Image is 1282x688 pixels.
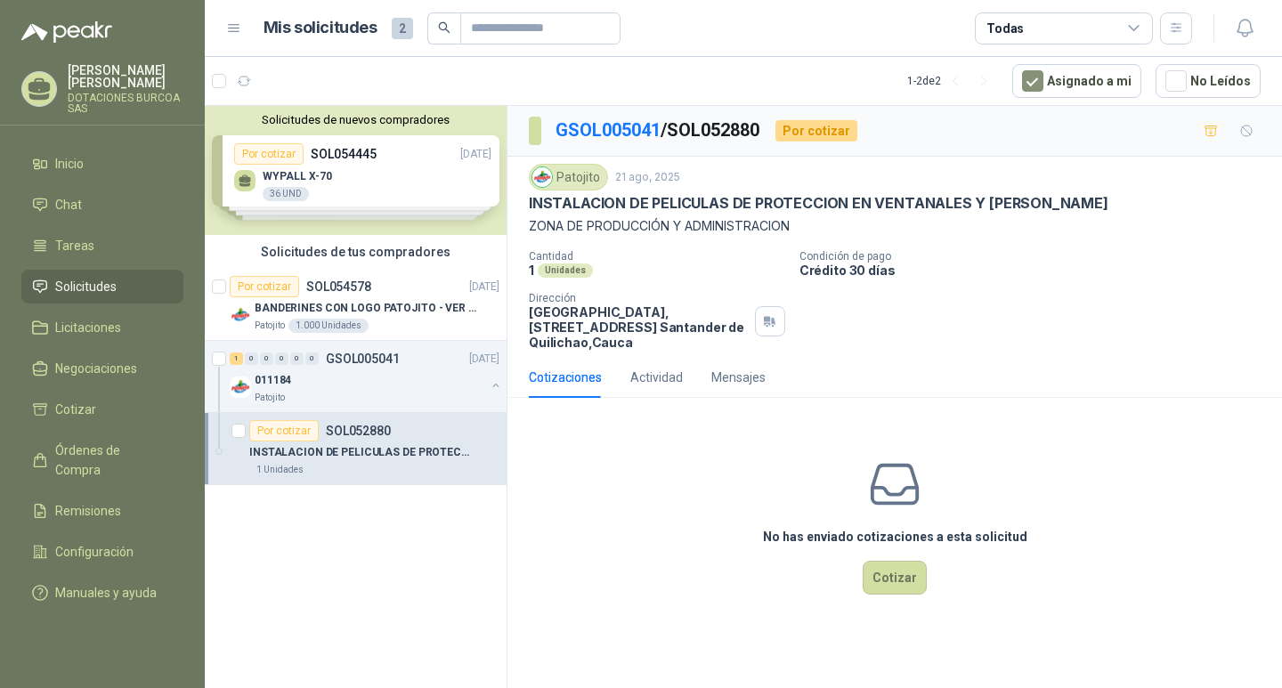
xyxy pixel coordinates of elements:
[255,391,285,405] p: Patojito
[529,216,1261,236] p: ZONA DE PRODUCCIÓN Y ADMINISTRACION
[21,147,183,181] a: Inicio
[21,229,183,263] a: Tareas
[249,444,471,461] p: INSTALACION DE PELICULAS DE PROTECCION EN VENTANALES Y [PERSON_NAME]
[55,583,157,603] span: Manuales y ayuda
[529,194,1108,213] p: INSTALACION DE PELICULAS DE PROTECCION EN VENTANALES Y [PERSON_NAME]
[392,18,413,39] span: 2
[863,561,927,595] button: Cotizar
[55,318,121,337] span: Licitaciones
[55,277,117,296] span: Solicitudes
[255,319,285,333] p: Patojito
[68,93,183,114] p: DOTACIONES BURCOA SAS
[205,235,507,269] div: Solicitudes de tus compradores
[529,368,602,387] div: Cotizaciones
[711,368,766,387] div: Mensajes
[21,311,183,344] a: Licitaciones
[230,304,251,326] img: Company Logo
[556,119,661,141] a: GSOL005041
[55,501,121,521] span: Remisiones
[326,425,391,437] p: SOL052880
[205,106,507,235] div: Solicitudes de nuevos compradoresPor cotizarSOL054445[DATE] WYPALL X-7036 UNDPor cotizarSOL054487...
[469,351,499,368] p: [DATE]
[799,263,1275,278] p: Crédito 30 días
[1156,64,1261,98] button: No Leídos
[288,319,369,333] div: 1.000 Unidades
[205,413,507,485] a: Por cotizarSOL052880INSTALACION DE PELICULAS DE PROTECCION EN VENTANALES Y [PERSON_NAME]1 Unidades
[55,195,82,214] span: Chat
[205,269,507,341] a: Por cotizarSOL054578[DATE] Company LogoBANDERINES CON LOGO PATOJITO - VER DOC ADJUNTOPatojito1.00...
[55,154,84,174] span: Inicio
[21,270,183,304] a: Solicitudes
[529,304,748,350] p: [GEOGRAPHIC_DATA], [STREET_ADDRESS] Santander de Quilichao , Cauca
[264,15,377,41] h1: Mis solicitudes
[230,276,299,297] div: Por cotizar
[21,535,183,569] a: Configuración
[249,463,311,477] div: 1 Unidades
[230,376,251,398] img: Company Logo
[986,19,1024,38] div: Todas
[799,250,1275,263] p: Condición de pago
[55,400,96,419] span: Cotizar
[21,576,183,610] a: Manuales y ayuda
[615,169,680,186] p: 21 ago, 2025
[532,167,552,187] img: Company Logo
[775,120,857,142] div: Por cotizar
[21,494,183,528] a: Remisiones
[55,236,94,255] span: Tareas
[55,542,134,562] span: Configuración
[907,67,998,95] div: 1 - 2 de 2
[1012,64,1141,98] button: Asignado a mi
[529,292,748,304] p: Dirección
[556,117,761,144] p: / SOL052880
[21,393,183,426] a: Cotizar
[290,352,304,365] div: 0
[538,263,593,278] div: Unidades
[255,300,476,317] p: BANDERINES CON LOGO PATOJITO - VER DOC ADJUNTO
[55,359,137,378] span: Negociaciones
[55,441,166,480] span: Órdenes de Compra
[438,21,450,34] span: search
[21,21,112,43] img: Logo peakr
[230,352,243,365] div: 1
[260,352,273,365] div: 0
[630,368,683,387] div: Actividad
[529,250,785,263] p: Cantidad
[21,188,183,222] a: Chat
[21,352,183,385] a: Negociaciones
[249,420,319,441] div: Por cotizar
[469,279,499,295] p: [DATE]
[21,433,183,487] a: Órdenes de Compra
[230,348,503,405] a: 1 0 0 0 0 0 GSOL005041[DATE] Company Logo011184Patojito
[326,352,400,365] p: GSOL005041
[529,164,608,190] div: Patojito
[529,263,534,278] p: 1
[68,64,183,89] p: [PERSON_NAME] [PERSON_NAME]
[305,352,319,365] div: 0
[763,527,1027,546] h3: No has enviado cotizaciones a esta solicitud
[275,352,288,365] div: 0
[306,280,371,293] p: SOL054578
[255,372,291,389] p: 011184
[212,113,499,126] button: Solicitudes de nuevos compradores
[245,352,258,365] div: 0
